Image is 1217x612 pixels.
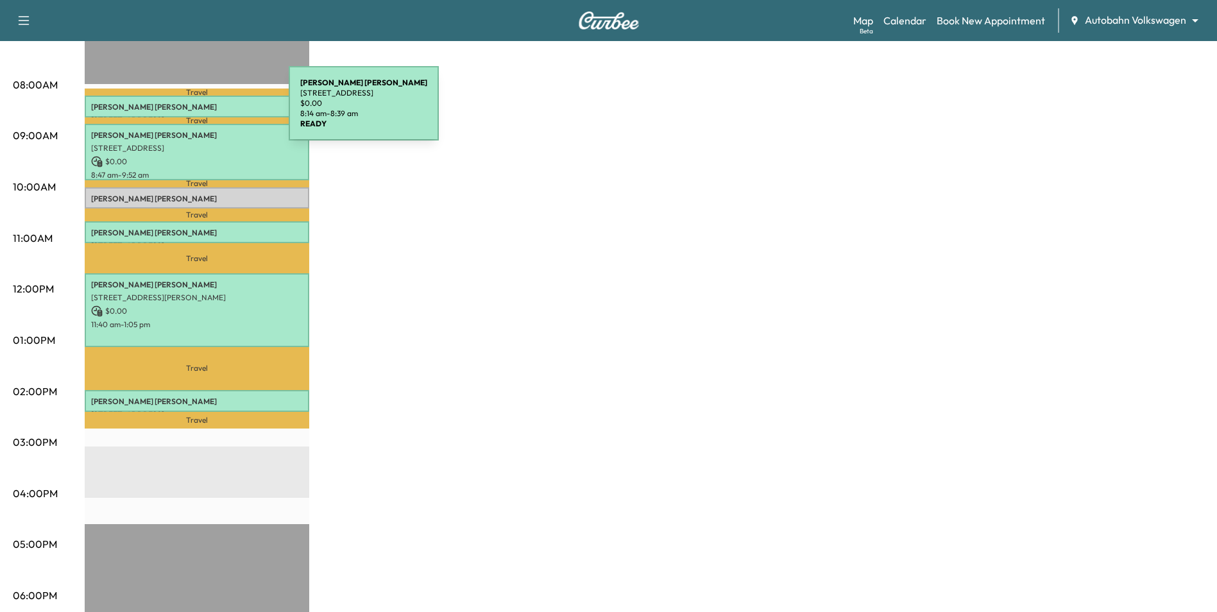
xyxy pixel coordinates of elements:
b: [PERSON_NAME] [PERSON_NAME] [300,78,427,87]
p: [PERSON_NAME] [PERSON_NAME] [91,130,303,140]
p: $ 0.00 [300,98,427,108]
p: 09:00AM [13,128,58,143]
p: [PERSON_NAME] [PERSON_NAME] [91,396,303,407]
p: [STREET_ADDRESS] [300,88,427,98]
p: [STREET_ADDRESS] [91,115,303,125]
div: Beta [860,26,873,36]
p: 10:00AM [13,179,56,194]
a: Book New Appointment [937,13,1045,28]
p: Travel [85,243,309,273]
p: $ 0.00 [91,305,303,317]
p: [STREET_ADDRESS] [91,241,303,251]
p: [PERSON_NAME] [PERSON_NAME] [91,228,303,238]
p: [PERSON_NAME] [PERSON_NAME] [91,280,303,290]
p: 08:00AM [13,77,58,92]
p: [PERSON_NAME] [PERSON_NAME] [91,194,303,204]
p: 01:00PM [13,332,55,348]
p: 11:00AM [13,230,53,246]
p: 12:00PM [13,281,54,296]
p: 04:00PM [13,486,58,501]
p: 06:00PM [13,588,57,603]
p: [STREET_ADDRESS][PERSON_NAME] [91,293,303,303]
p: 11:40 am - 1:05 pm [91,319,303,330]
p: 02:00PM [13,384,57,399]
span: Autobahn Volkswagen [1085,13,1186,28]
p: Travel [85,117,309,124]
b: READY [300,119,327,128]
img: Curbee Logo [578,12,640,30]
p: [STREET_ADDRESS][PERSON_NAME] [91,207,303,217]
p: Travel [85,347,309,390]
p: Travel [85,180,309,187]
p: 03:00PM [13,434,57,450]
p: Travel [85,412,309,429]
p: [STREET_ADDRESS] [91,409,303,420]
p: Travel [85,208,309,221]
a: MapBeta [853,13,873,28]
p: 8:14 am - 8:39 am [300,108,427,119]
p: 05:00PM [13,536,57,552]
p: [STREET_ADDRESS] [91,143,303,153]
p: Travel [85,89,309,96]
a: Calendar [883,13,926,28]
p: [PERSON_NAME] [PERSON_NAME] [91,102,303,112]
p: $ 0.00 [91,156,303,167]
p: 8:47 am - 9:52 am [91,170,303,180]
